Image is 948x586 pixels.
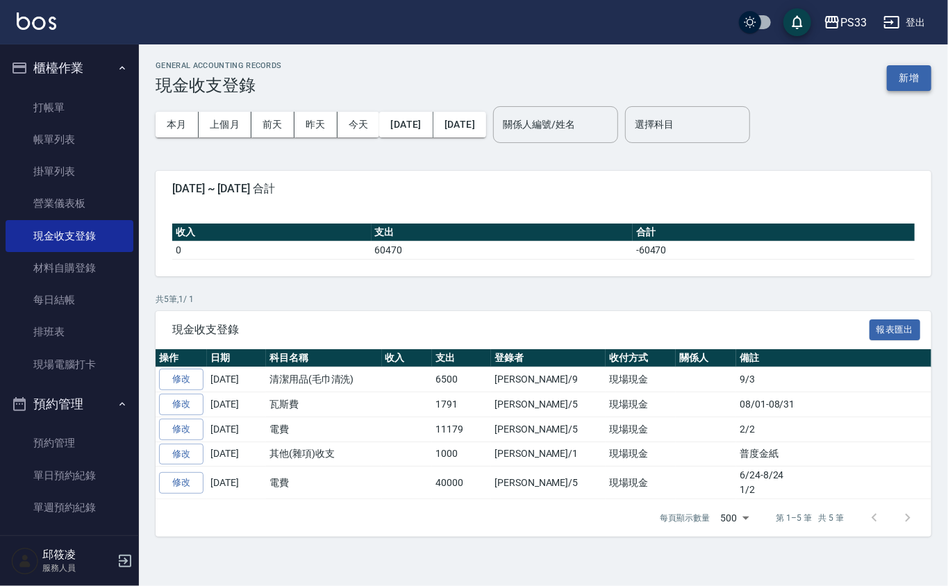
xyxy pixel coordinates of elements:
td: 現場現金 [606,417,676,442]
th: 合計 [633,224,915,242]
th: 收入 [382,349,433,367]
td: [PERSON_NAME]/5 [491,417,606,442]
th: 關係人 [676,349,736,367]
td: 1791 [432,392,491,417]
span: [DATE] ~ [DATE] 合計 [172,182,915,196]
a: 每日結帳 [6,284,133,316]
button: 昨天 [294,112,338,137]
td: [DATE] [207,392,266,417]
td: [DATE] [207,467,266,499]
th: 支出 [372,224,633,242]
td: 現場現金 [606,367,676,392]
td: 60470 [372,241,633,259]
a: 修改 [159,472,203,494]
button: 預約管理 [6,386,133,422]
p: 每頁顯示數量 [660,512,710,524]
p: 共 5 筆, 1 / 1 [156,293,931,305]
th: 科目名稱 [266,349,382,367]
button: PS33 [818,8,872,37]
a: 排班表 [6,316,133,348]
td: [PERSON_NAME]/5 [491,392,606,417]
a: 單週預約紀錄 [6,492,133,524]
span: 現金收支登錄 [172,323,870,337]
th: 操作 [156,349,207,367]
a: 修改 [159,369,203,390]
button: [DATE] [379,112,433,137]
p: 服務人員 [42,562,113,574]
h2: GENERAL ACCOUNTING RECORDS [156,61,282,70]
td: [PERSON_NAME]/5 [491,467,606,499]
th: 收付方式 [606,349,676,367]
img: Person [11,547,39,575]
button: 報表及分析 [6,529,133,565]
th: 收入 [172,224,372,242]
a: 修改 [159,394,203,415]
td: -60470 [633,241,915,259]
button: 報表匯出 [870,319,921,341]
a: 修改 [159,419,203,440]
div: 500 [715,499,754,537]
button: 今天 [338,112,380,137]
td: 瓦斯費 [266,392,382,417]
a: 現金收支登錄 [6,220,133,252]
td: 現場現金 [606,392,676,417]
img: Logo [17,12,56,30]
p: 第 1–5 筆 共 5 筆 [776,512,844,524]
a: 營業儀表板 [6,187,133,219]
td: 清潔用品(毛巾清洗) [266,367,382,392]
th: 登錄者 [491,349,606,367]
h3: 現金收支登錄 [156,76,282,95]
button: 櫃檯作業 [6,50,133,86]
h5: 邱筱凌 [42,548,113,562]
td: 電費 [266,467,382,499]
th: 日期 [207,349,266,367]
th: 支出 [432,349,491,367]
td: 其他(雜項)收支 [266,442,382,467]
td: 40000 [432,467,491,499]
td: 0 [172,241,372,259]
a: 單日預約紀錄 [6,460,133,492]
td: [PERSON_NAME]/9 [491,367,606,392]
td: 6500 [432,367,491,392]
td: [DATE] [207,367,266,392]
button: 新增 [887,65,931,91]
td: [PERSON_NAME]/1 [491,442,606,467]
div: PS33 [840,14,867,31]
button: [DATE] [433,112,486,137]
a: 現場電腦打卡 [6,349,133,380]
a: 報表匯出 [870,322,921,335]
td: 現場現金 [606,442,676,467]
a: 掛單列表 [6,156,133,187]
td: 電費 [266,417,382,442]
td: 現場現金 [606,467,676,499]
td: [DATE] [207,417,266,442]
a: 帳單列表 [6,124,133,156]
td: [DATE] [207,442,266,467]
button: 前天 [251,112,294,137]
button: 登出 [878,10,931,35]
a: 修改 [159,444,203,465]
a: 材料自購登錄 [6,252,133,284]
a: 打帳單 [6,92,133,124]
td: 11179 [432,417,491,442]
a: 新增 [887,71,931,84]
a: 預約管理 [6,427,133,459]
button: 本月 [156,112,199,137]
button: 上個月 [199,112,251,137]
button: save [783,8,811,36]
td: 1000 [432,442,491,467]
